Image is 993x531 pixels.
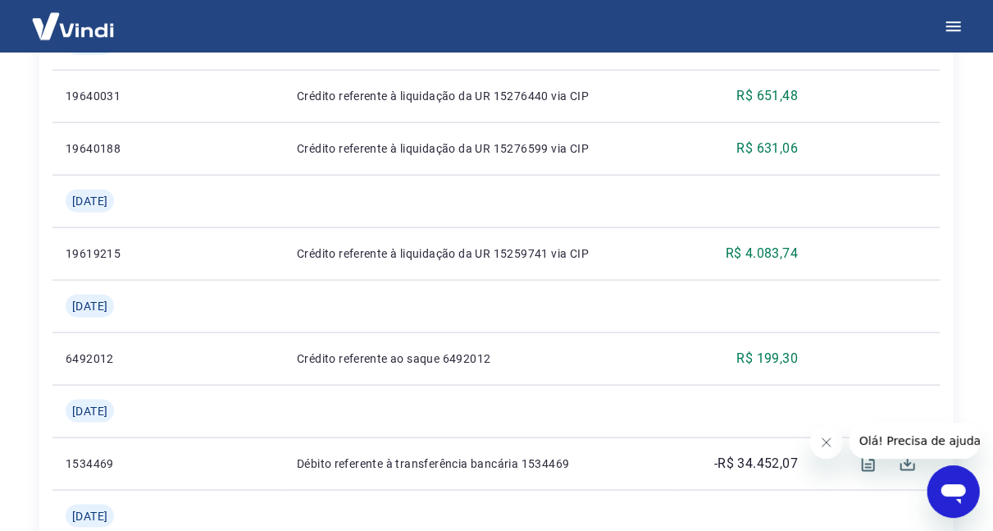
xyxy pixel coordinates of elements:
p: -R$ 34.452,07 [714,453,798,473]
iframe: Button to launch messaging window [927,465,980,518]
span: Visualizar [849,443,888,483]
p: Crédito referente ao saque 6492012 [297,350,663,366]
p: R$ 199,30 [737,348,799,368]
p: 19640188 [66,140,162,156]
p: Débito referente à transferência bancária 1534469 [297,455,663,471]
span: [DATE] [72,507,107,524]
span: Olá! Precisa de ajuda? [10,11,138,25]
span: [DATE] [72,192,107,208]
p: Crédito referente à liquidação da UR 15259741 via CIP [297,245,663,261]
span: [DATE] [72,297,107,314]
p: 6492012 [66,350,162,366]
p: R$ 631,06 [737,138,799,158]
span: [DATE] [72,402,107,419]
iframe: Message from company [850,423,980,459]
p: Crédito referente à liquidação da UR 15276440 via CIP [297,87,663,103]
p: R$ 4.083,74 [726,243,798,263]
p: 19640031 [66,87,162,103]
img: Vindi [20,1,126,51]
iframe: Close message [810,426,843,459]
p: R$ 651,48 [737,85,799,105]
p: Crédito referente à liquidação da UR 15276599 via CIP [297,140,663,156]
span: Download [888,443,927,483]
p: 19619215 [66,245,162,261]
p: 1534469 [66,455,162,471]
